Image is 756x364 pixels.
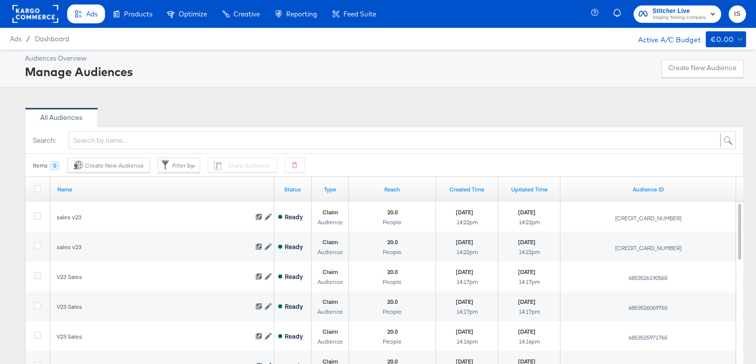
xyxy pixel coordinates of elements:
[615,214,681,222] span: [CREDIT_CARD_NUMBER]
[318,308,343,315] span: Audience
[33,136,69,145] span: Search:
[387,238,398,246] strong: 20.0
[179,10,207,18] span: Optimize
[21,35,35,43] span: /
[711,33,734,46] div: €0.00
[158,158,200,173] button: Filter by
[67,158,150,173] button: Create New Audience
[456,268,473,275] strong: [DATE]
[35,35,69,43] a: Dashboard
[57,213,248,221] div: sales v23
[629,274,667,281] span: 6853526190565
[443,181,490,198] button: Created Time
[74,161,144,170] div: Create New Audience
[519,218,540,226] span: 14:22pm
[456,208,473,216] strong: [DATE]
[456,328,473,335] strong: [DATE]
[124,10,152,18] span: Products
[456,218,478,226] span: 14:22pm
[378,181,406,198] button: Reach
[285,273,303,281] div: Ready
[57,243,248,251] div: sales v23
[456,308,478,315] span: 14:17pm
[519,248,540,256] span: 14:22pm
[33,162,48,170] div: Items
[518,268,536,275] strong: [DATE]
[86,10,98,18] span: Ads
[57,303,248,311] div: V23 Sales
[383,308,402,315] span: People
[285,213,303,221] div: Ready
[318,248,343,256] span: Audience
[57,333,248,341] div: V23 Sales
[733,8,742,20] span: IS
[518,238,536,246] strong: [DATE]
[629,304,667,311] span: 6853526069765
[519,338,540,345] span: 14:16pm
[50,161,59,170] div: 0
[318,278,343,285] span: Audience
[383,338,402,345] span: People
[278,181,307,198] button: Status
[652,14,706,22] span: Staging Testing Company
[57,273,248,281] div: V23 Sales
[519,278,540,285] span: 14:17pm
[456,338,478,345] span: 14:16pm
[518,208,536,216] strong: [DATE]
[323,238,338,246] strong: Claim
[383,278,402,285] span: People
[518,328,536,335] strong: [DATE]
[323,208,338,216] strong: Claim
[57,181,78,198] button: Name
[25,63,133,80] div: Manage Audiences
[323,298,338,306] strong: Claim
[318,181,342,198] button: Type
[627,181,670,198] button: Audience ID
[629,334,667,341] span: 6853525971765
[285,332,303,341] div: Ready
[343,10,376,18] span: Feed Suite
[233,10,260,18] span: Creative
[323,268,338,276] strong: Claim
[615,244,681,252] span: [CREDIT_CARD_NUMBER]
[706,31,746,47] button: €0.00
[40,113,83,122] div: All Audiences
[519,308,540,315] span: 14:17pm
[25,54,133,63] div: Audiences Overview
[318,218,343,226] span: Audience
[729,5,746,23] button: IS
[286,10,317,18] span: Reporting
[505,181,553,198] button: Updated Time
[323,328,338,336] strong: Claim
[628,31,701,46] div: Active A/C Budget
[661,60,744,78] button: Create New Audience
[456,248,478,256] span: 14:22pm
[652,6,706,16] span: Stitcher Live
[383,248,402,256] span: People
[634,5,721,23] button: Stitcher LiveStaging Testing Company
[69,131,736,150] input: Search by name...
[456,298,473,305] strong: [DATE]
[383,218,402,226] span: People
[33,136,56,145] label: Search:
[387,268,398,276] strong: 20.0
[285,302,303,311] div: Ready
[456,238,473,246] strong: [DATE]
[387,298,398,306] strong: 20.0
[387,208,398,216] strong: 20.0
[518,298,536,305] strong: [DATE]
[387,328,398,336] strong: 20.0
[318,338,343,345] span: Audience
[456,278,478,285] span: 14:17pm
[10,35,21,43] span: Ads
[285,243,303,251] div: Ready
